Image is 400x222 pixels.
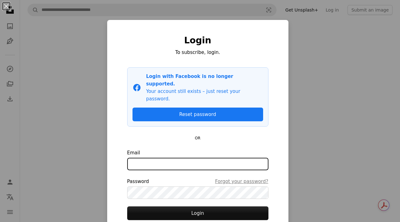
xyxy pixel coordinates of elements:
[127,49,268,56] p: To subscribe, login.
[127,186,268,199] input: PasswordForgot your password?
[127,35,268,46] h1: Login
[127,178,268,185] div: Password
[127,158,268,170] input: Email
[195,136,201,140] small: OR
[146,73,263,88] p: Login with Facebook is no longer supported.
[132,108,263,121] a: Reset password
[127,206,268,220] button: Login
[146,88,263,103] p: Your account still exists – just reset your password.
[127,149,268,170] label: Email
[215,178,268,185] a: Forgot your password?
